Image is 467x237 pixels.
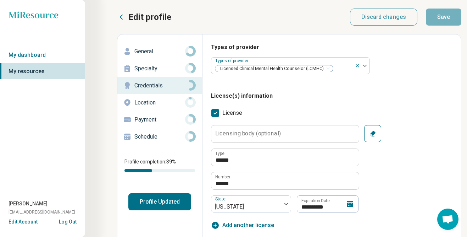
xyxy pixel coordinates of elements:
button: Add another license [211,221,274,230]
p: Payment [134,115,185,124]
span: [PERSON_NAME] [9,200,48,208]
a: General [117,43,202,60]
label: Licensing body (optional) [215,131,281,136]
div: Profile completion: [117,154,202,176]
button: Discard changes [350,9,418,26]
label: State [215,196,227,201]
a: Payment [117,111,202,128]
button: Save [426,9,461,26]
p: Specialty [134,64,185,73]
label: Type [215,151,224,156]
a: Schedule [117,128,202,145]
a: Specialty [117,60,202,77]
input: credential.licenses.0.name [211,149,359,166]
span: [EMAIL_ADDRESS][DOMAIN_NAME] [9,209,75,215]
button: Edit Account [9,218,38,226]
h3: License(s) information [211,92,452,100]
h3: Types of provider [211,43,452,52]
a: Credentials [117,77,202,94]
div: Open chat [437,209,458,230]
span: License [222,109,242,117]
p: General [134,47,185,56]
span: Add another license [222,221,274,230]
span: Licensed Clinical Mental Health Counselor (LCMHC) [215,65,326,72]
p: Schedule [134,133,185,141]
p: Location [134,98,185,107]
a: Location [117,94,202,111]
label: Number [215,175,230,179]
div: Profile completion [124,169,195,172]
span: 39 % [166,159,176,165]
p: Edit profile [128,11,171,23]
button: Log Out [59,218,77,224]
label: Types of provider [215,58,250,63]
p: Credentials [134,81,185,90]
button: Edit profile [117,11,171,23]
button: Profile Updated [128,193,191,210]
